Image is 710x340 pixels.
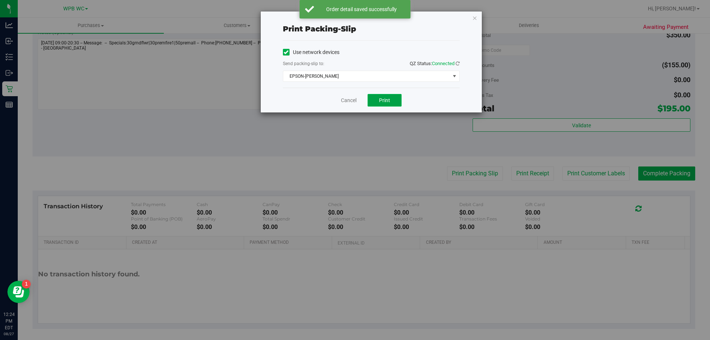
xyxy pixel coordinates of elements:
[379,97,390,103] span: Print
[432,61,454,66] span: Connected
[283,60,324,67] label: Send packing-slip to:
[341,97,356,104] a: Cancel
[22,280,31,289] iframe: Resource center unread badge
[283,48,339,56] label: Use network devices
[7,281,30,303] iframe: Resource center
[450,71,459,81] span: select
[410,61,460,66] span: QZ Status:
[283,24,356,33] span: Print packing-slip
[318,6,405,13] div: Order detail saved successfully
[368,94,402,107] button: Print
[283,71,450,81] span: EPSON-[PERSON_NAME]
